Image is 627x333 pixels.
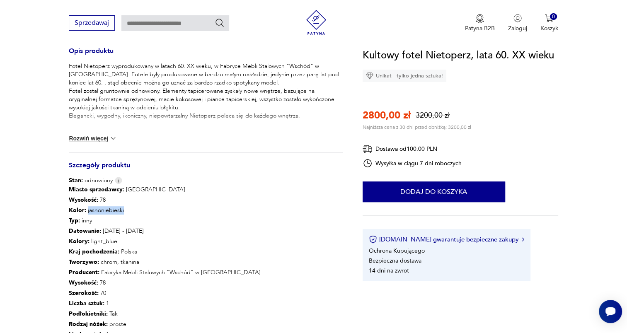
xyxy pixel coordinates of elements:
p: 70 [69,288,260,299]
h3: Szczegóły produktu [69,163,342,176]
p: inny [69,216,260,226]
img: Ikona certyfikatu [369,235,377,244]
img: Ikona medalu [476,14,484,23]
b: Podłokietniki : [69,310,108,318]
b: Wysokość : [69,196,98,204]
p: Koszyk [540,24,558,32]
p: Polska [69,247,260,257]
button: Szukaj [215,18,225,28]
p: jasnoniebieski [69,205,260,216]
img: Ikona diamentu [366,72,373,80]
iframe: Smartsupp widget button [599,300,622,323]
p: [DATE] - [DATE] [69,226,260,236]
b: Datowanie : [69,227,101,235]
p: Tak [69,309,260,319]
img: Ikona koszyka [545,14,553,22]
img: Patyna - sklep z meblami i dekoracjami vintage [304,10,329,35]
h3: Opis produktu [69,48,342,62]
b: Typ : [69,217,80,224]
b: Szerokość : [69,289,99,297]
b: Liczba sztuk : [69,299,104,307]
img: Ikonka użytkownika [513,14,522,22]
div: Wysyłka w ciągu 7 dni roboczych [363,158,462,168]
b: Producent : [69,268,99,276]
li: 14 dni na zwrot [369,267,409,275]
div: Dostawa od 100,00 PLN [363,144,462,154]
li: Ochrona Kupującego [369,247,425,255]
button: Zaloguj [508,14,527,32]
b: Stan: [69,176,83,184]
button: 0Koszyk [540,14,558,32]
p: 78 [69,278,260,288]
b: Miasto sprzedawcy : [69,186,124,193]
p: light_blue [69,236,260,247]
p: 1 [69,299,260,309]
b: Kraj pochodzenia : [69,248,119,256]
b: Kolor: [69,206,86,214]
a: Ikona medaluPatyna B2B [465,14,495,32]
div: 0 [550,13,557,20]
img: Ikona strzałki w prawo [522,237,524,241]
button: Sprzedawaj [69,15,115,31]
b: Wysokość : [69,279,98,287]
button: [DOMAIN_NAME] gwarantuje bezpieczne zakupy [369,235,524,244]
img: chevron down [109,134,117,142]
p: Patyna B2B [465,24,495,32]
button: Patyna B2B [465,14,495,32]
button: Rozwiń więcej [69,134,117,142]
span: odnowiony [69,176,113,185]
p: chrom, tkanina [69,257,260,268]
p: Fotel Nietoperz wyprodukowany w latach 60. XX wieku, w Fabryce Mebli Stalowych "Wschód" w [GEOGRA... [69,62,342,120]
p: Fabryka Mebli Stalowych “Wschód” w [GEOGRAPHIC_DATA] [69,268,260,278]
p: Najniższa cena z 30 dni przed obniżką: 3200,00 zł [363,124,471,130]
img: Ikona dostawy [363,144,373,154]
img: Info icon [115,177,122,184]
b: Kolory : [69,237,90,245]
p: 3200,00 zł [416,110,450,121]
b: Tworzywo : [69,258,99,266]
div: Unikat - tylko jedna sztuka! [363,70,446,82]
p: 78 [69,195,260,205]
b: Rodzaj nóżek : [69,320,108,328]
a: Sprzedawaj [69,21,115,27]
p: 2800,00 zł [363,109,411,122]
p: proste [69,319,260,330]
p: Zaloguj [508,24,527,32]
button: Dodaj do koszyka [363,181,505,202]
li: Bezpieczna dostawa [369,257,421,265]
h1: Kultowy fotel Nietoperz, lata 60. XX wieku [363,48,554,63]
p: [GEOGRAPHIC_DATA] [69,185,260,195]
